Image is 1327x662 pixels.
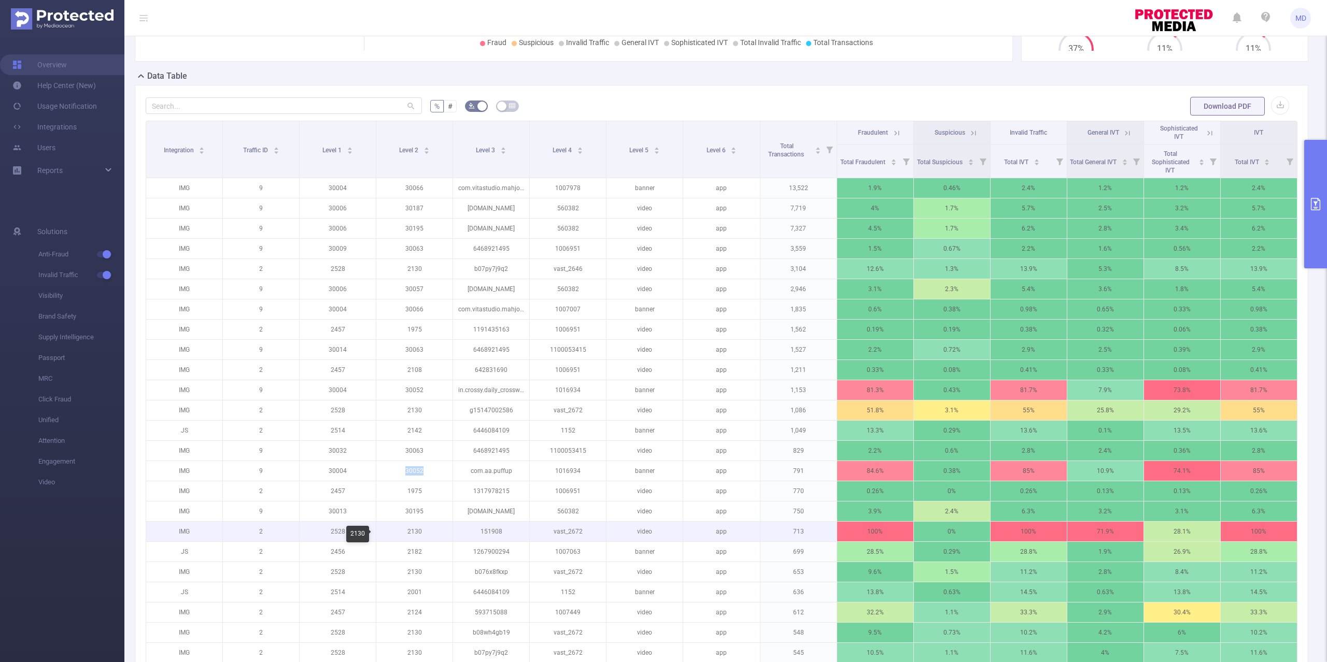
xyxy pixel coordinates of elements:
p: 1.9% [837,178,913,198]
span: General IVT [1088,129,1119,136]
p: 2528 [300,400,376,420]
p: 2108 [376,360,453,380]
p: 0.72% [914,340,990,359]
p: app [683,279,759,299]
p: 0.39% [1144,340,1220,359]
p: 4.5% [837,219,913,238]
p: 9 [223,299,299,319]
p: [DOMAIN_NAME] [453,279,529,299]
span: Solutions [37,221,67,242]
p: 0.43% [914,380,990,400]
i: icon: caret-down [501,150,506,153]
p: 6468921495 [453,239,529,258]
p: 0.08% [1144,360,1220,380]
p: banner [606,299,683,319]
a: Reports [37,160,63,181]
i: icon: caret-up [347,146,353,149]
i: Filter menu [1282,145,1297,178]
i: icon: caret-up [273,146,279,149]
span: 37% [1058,45,1094,53]
span: Supply Intelligence [38,327,124,348]
span: Level 3 [476,147,497,154]
span: Invalid Traffic [38,265,124,285]
p: 0.38% [914,299,990,319]
p: 1,086 [760,400,837,420]
p: app [683,219,759,238]
i: icon: caret-up [199,146,205,149]
p: 1152 [530,421,606,440]
span: Engagement [38,451,124,472]
p: 2130 [376,259,453,279]
span: Level 6 [707,147,727,154]
p: 1,153 [760,380,837,400]
p: app [683,178,759,198]
p: 30195 [376,219,453,238]
p: 0.33% [1067,360,1144,380]
p: 30052 [376,380,453,400]
p: 2457 [300,360,376,380]
i: icon: caret-down [891,161,897,164]
p: 2 [223,400,299,420]
span: IVT [1254,129,1263,136]
p: video [606,400,683,420]
p: video [606,198,683,218]
p: IMG [146,239,222,258]
p: 0.56% [1144,239,1220,258]
p: 7,719 [760,198,837,218]
p: 0.08% [914,360,990,380]
p: 5.7% [1221,198,1297,218]
p: 2 [223,421,299,440]
p: 1.3% [914,259,990,279]
i: icon: caret-down [273,150,279,153]
i: icon: caret-up [1034,157,1040,161]
p: vast_2672 [530,400,606,420]
span: Passport [38,348,124,368]
p: 5.3% [1067,259,1144,279]
p: 0.32% [1067,320,1144,339]
p: 1.8% [1144,279,1220,299]
p: banner [606,380,683,400]
span: Level 4 [553,147,573,154]
p: app [683,299,759,319]
a: Usage Notification [12,96,97,117]
p: app [683,320,759,339]
p: 2528 [300,259,376,279]
p: 0.38% [1221,320,1297,339]
p: 2457 [300,320,376,339]
i: icon: caret-down [577,150,583,153]
p: 0.33% [837,360,913,380]
p: 30006 [300,279,376,299]
p: IMG [146,178,222,198]
a: Help Center (New) [12,75,96,96]
p: video [606,259,683,279]
p: b07py7j9q2 [453,259,529,279]
i: icon: caret-up [424,146,430,149]
p: 9 [223,239,299,258]
p: 30057 [376,279,453,299]
span: Level 5 [629,147,650,154]
p: 51.8% [837,400,913,420]
div: Sort [730,146,737,152]
span: Level 1 [322,147,343,154]
p: 5.4% [991,279,1067,299]
p: 1,835 [760,299,837,319]
p: 7,327 [760,219,837,238]
div: Sort [1264,157,1270,164]
span: Suspicious [519,38,554,47]
div: Sort [968,157,974,164]
p: [DOMAIN_NAME] [453,219,529,238]
div: Sort [891,157,897,164]
span: Total Sophisticated IVT [1152,150,1190,174]
p: 2,946 [760,279,837,299]
p: IMG [146,340,222,359]
p: 30063 [376,239,453,258]
p: app [683,198,759,218]
p: [DOMAIN_NAME] [453,198,529,218]
i: icon: caret-down [1034,161,1040,164]
i: Filter menu [1206,145,1220,178]
p: 9 [223,178,299,198]
p: 9 [223,380,299,400]
span: 11% [1236,45,1271,53]
div: Sort [654,146,660,152]
p: 30063 [376,340,453,359]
